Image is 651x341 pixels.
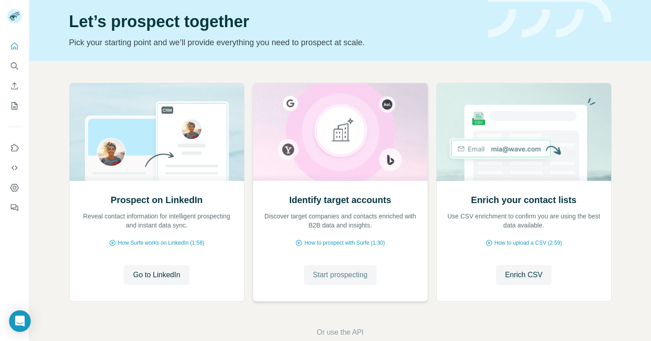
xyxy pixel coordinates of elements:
span: Go to LinkedIn [133,270,180,280]
button: Or use the API [316,327,363,338]
button: Dashboard [7,180,22,196]
p: Pick your starting point and we’ll provide everything you need to prospect at scale. [69,36,477,49]
span: How to upload a CSV (2:59) [495,239,562,247]
h2: Prospect on LinkedIn [111,194,203,206]
span: Start prospecting [313,270,368,280]
button: Use Surfe API [7,160,22,176]
div: Open Intercom Messenger [9,310,31,332]
h2: Identify target accounts [289,194,392,206]
button: Start prospecting [304,265,377,285]
button: Go to LinkedIn [124,265,189,285]
p: Reveal contact information for intelligent prospecting and instant data sync. [79,212,235,230]
h2: Enrich your contact lists [471,194,576,206]
span: How Surfe works on LinkedIn (1:58) [118,239,204,247]
button: Search [7,58,22,74]
button: Enrich CSV [7,78,22,94]
img: Enrich your contact lists [436,83,612,181]
span: Enrich CSV [505,270,542,280]
button: My lists [7,98,22,114]
p: Use CSV enrichment to confirm you are using the best data available. [446,212,602,230]
img: Identify target accounts [253,83,428,181]
button: Use Surfe on LinkedIn [7,140,22,156]
button: Enrich CSV [496,265,552,285]
p: Discover target companies and contacts enriched with B2B data and insights. [262,212,419,230]
h1: Let’s prospect together [69,13,477,31]
span: How to prospect with Surfe (1:30) [304,239,385,247]
button: Feedback [7,199,22,216]
button: Quick start [7,38,22,54]
img: Prospect on LinkedIn [69,83,245,181]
